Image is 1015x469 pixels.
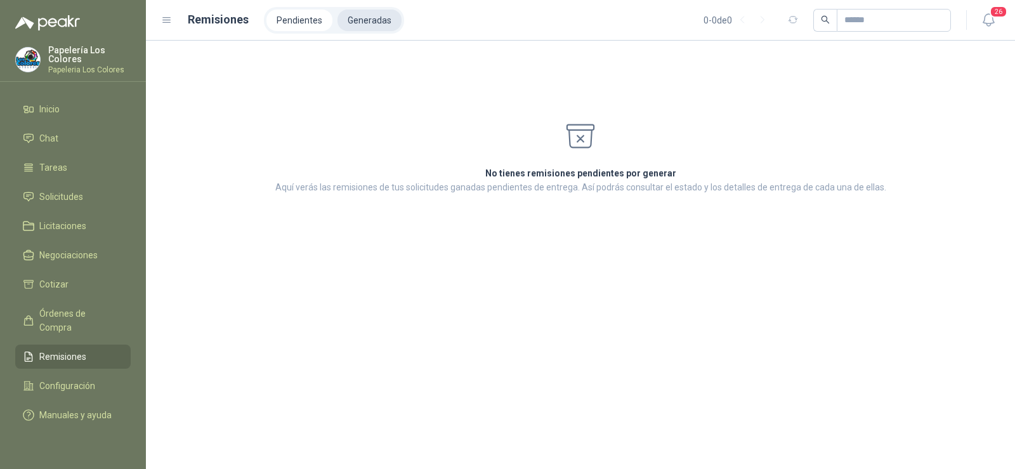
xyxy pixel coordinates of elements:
[990,6,1007,18] span: 26
[48,66,131,74] p: Papeleria Los Colores
[15,243,131,267] a: Negociaciones
[39,408,112,422] span: Manuales y ayuda
[15,403,131,427] a: Manuales y ayuda
[15,214,131,238] a: Licitaciones
[15,15,80,30] img: Logo peakr
[266,10,332,31] a: Pendientes
[39,379,95,393] span: Configuración
[39,350,86,364] span: Remisiones
[16,48,40,72] img: Company Logo
[39,277,69,291] span: Cotizar
[15,374,131,398] a: Configuración
[337,10,402,31] a: Generadas
[977,9,1000,32] button: 26
[39,161,67,175] span: Tareas
[15,301,131,340] a: Órdenes de Compra
[39,102,60,116] span: Inicio
[15,272,131,296] a: Cotizar
[15,345,131,369] a: Remisiones
[15,155,131,180] a: Tareas
[39,248,98,262] span: Negociaciones
[39,219,86,233] span: Licitaciones
[15,97,131,121] a: Inicio
[39,190,83,204] span: Solicitudes
[704,10,773,30] div: 0 - 0 de 0
[188,11,249,29] h1: Remisiones
[821,15,830,24] span: search
[15,126,131,150] a: Chat
[48,46,131,63] p: Papelería Los Colores
[39,131,58,145] span: Chat
[39,307,119,334] span: Órdenes de Compra
[275,180,886,194] p: Aquí verás las remisiones de tus solicitudes ganadas pendientes de entrega. Así podrás consultar ...
[15,185,131,209] a: Solicitudes
[485,168,676,178] strong: No tienes remisiones pendientes por generar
